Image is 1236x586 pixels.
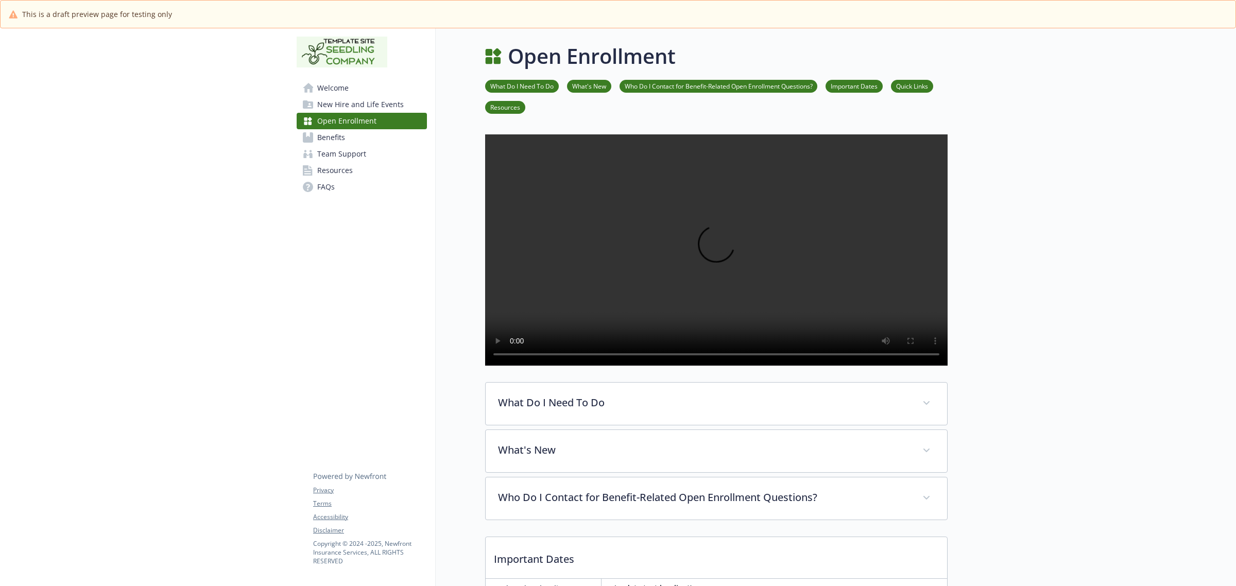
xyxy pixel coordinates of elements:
[313,486,426,495] a: Privacy
[297,179,427,195] a: FAQs
[297,80,427,96] a: Welcome
[317,96,404,113] span: New Hire and Life Events
[498,442,910,458] p: What's New
[297,113,427,129] a: Open Enrollment
[317,179,335,195] span: FAQs
[498,395,910,410] p: What Do I Need To Do
[317,113,376,129] span: Open Enrollment
[498,490,910,505] p: Who Do I Contact for Benefit-Related Open Enrollment Questions?
[486,537,947,575] p: Important Dates
[297,162,427,179] a: Resources
[297,129,427,146] a: Benefits
[22,9,172,20] span: This is a draft preview page for testing only
[317,162,353,179] span: Resources
[297,146,427,162] a: Team Support
[826,81,883,91] a: Important Dates
[317,80,349,96] span: Welcome
[313,526,426,535] a: Disclaimer
[313,512,426,522] a: Accessibility
[313,539,426,565] p: Copyright © 2024 - 2025 , Newfront Insurance Services, ALL RIGHTS RESERVED
[620,81,817,91] a: Who Do I Contact for Benefit-Related Open Enrollment Questions?
[508,41,676,72] h1: Open Enrollment
[891,81,933,91] a: Quick Links
[317,146,366,162] span: Team Support
[486,430,947,472] div: What's New
[567,81,611,91] a: What's New
[486,383,947,425] div: What Do I Need To Do
[297,96,427,113] a: New Hire and Life Events
[313,499,426,508] a: Terms
[485,81,559,91] a: What Do I Need To Do
[485,102,525,112] a: Resources
[317,129,345,146] span: Benefits
[486,477,947,520] div: Who Do I Contact for Benefit-Related Open Enrollment Questions?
